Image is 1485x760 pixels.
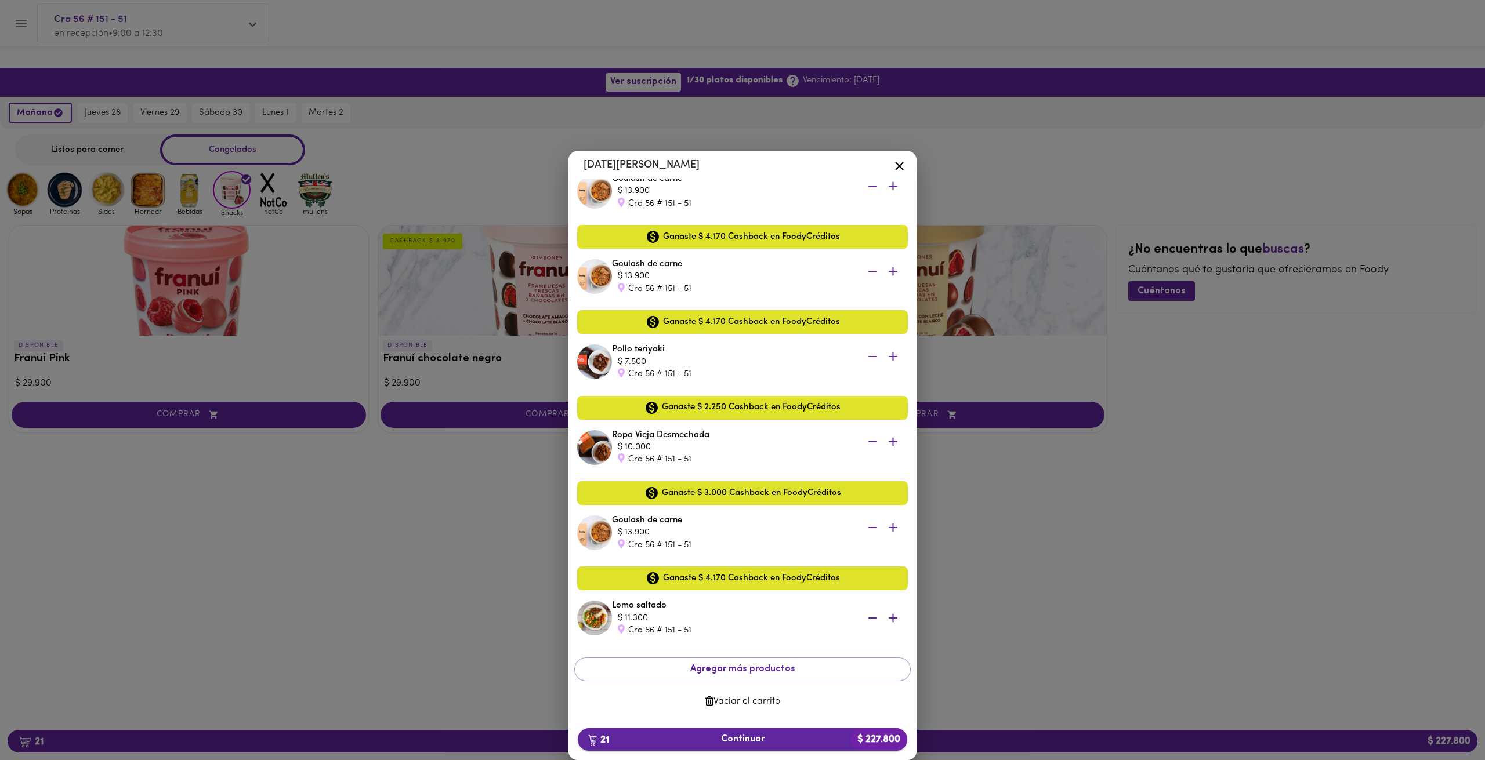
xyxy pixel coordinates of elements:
div: Ganaste $ 2.250 Cashback en FoodyCréditos [577,396,908,420]
div: Goulash de carne [612,258,908,295]
div: Cra 56 # 151 - 51 [618,539,850,551]
div: Cra 56 # 151 - 51 [618,453,850,466]
div: Goulash de carne [612,173,908,210]
b: $ 227.800 [850,728,907,751]
div: $ 13.900 [618,526,850,539]
div: Ropa Vieja Desmechada [612,429,908,466]
div: Goulash de carne [612,514,908,551]
div: Pollo teriyaki [612,343,908,380]
div: Ganaste $ 4.170 Cashback en FoodyCréditos [577,225,908,249]
div: $ 11.300 [618,612,850,624]
span: Continuar [587,734,898,745]
div: $ 10.000 [618,441,850,453]
div: $ 13.900 [618,270,850,282]
div: $ 7.500 [618,356,850,368]
img: Goulash de carne [577,174,612,209]
li: [DATE][PERSON_NAME] [574,151,911,179]
img: Goulash de carne [577,259,612,294]
img: Lomo saltado [577,601,612,635]
div: Ganaste $ 4.170 Cashback en FoodyCréditos [577,310,908,334]
span: Agregar más productos [584,664,901,675]
div: Cra 56 # 151 - 51 [618,198,850,210]
b: 21 [581,732,616,747]
button: Vaciar el carrito [574,690,911,713]
div: Ganaste $ 4.170 Cashback en FoodyCréditos [577,566,908,590]
span: Vaciar el carrito [584,696,901,707]
img: Ropa Vieja Desmechada [577,430,612,465]
div: Ganaste $ 3.000 Cashback en FoodyCréditos [577,481,908,505]
div: $ 13.900 [618,185,850,197]
div: Lomo saltado [612,599,908,637]
div: Cra 56 # 151 - 51 [618,283,850,295]
button: Agregar más productos [574,657,911,681]
div: Cra 56 # 151 - 51 [618,368,850,380]
button: 21Continuar$ 227.800 [578,728,907,751]
img: cart.png [588,734,597,746]
div: Cra 56 # 151 - 51 [618,624,850,637]
iframe: Messagebird Livechat Widget [1418,693,1473,748]
img: Goulash de carne [577,515,612,550]
img: Pollo teriyaki [577,344,612,379]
